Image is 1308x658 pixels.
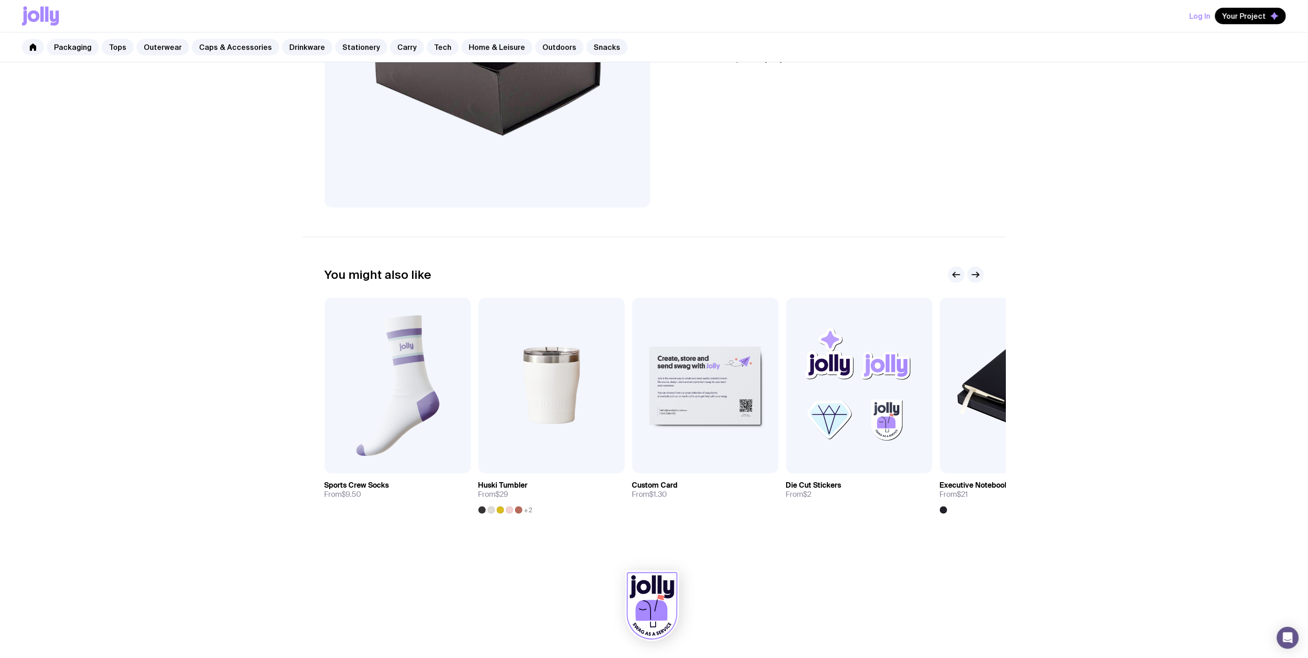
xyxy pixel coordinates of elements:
a: Outerwear [136,39,189,55]
h3: Executive Notebook and Pen Set [940,481,1053,490]
h3: Huski Tumbler [478,481,528,490]
h3: Sports Crew Socks [325,481,389,490]
a: Tops [102,39,134,55]
div: Open Intercom Messenger [1277,627,1299,649]
span: $2 [803,489,812,499]
span: From [325,490,362,499]
a: Custom CardFrom$1.30 [632,473,779,506]
span: From [632,490,668,499]
a: Die Cut StickersFrom$2 [786,473,933,506]
a: Executive Notebook and Pen SetFrom$21 [940,473,1086,514]
h3: Die Cut Stickers [786,481,841,490]
span: Your Project [1222,11,1266,21]
a: Tech [427,39,459,55]
span: $9.50 [342,489,362,499]
a: Huski TumblerFrom$29+2 [478,473,625,514]
a: Snacks [586,39,628,55]
a: Carry [390,39,424,55]
h2: You might also like [325,268,432,282]
a: Caps & Accessories [192,39,279,55]
span: From [940,490,968,499]
button: Your Project [1215,8,1286,24]
span: $29 [496,489,509,499]
a: Sports Crew SocksFrom$9.50 [325,473,471,506]
h3: Custom Card [632,481,678,490]
span: From [478,490,509,499]
a: Packaging [47,39,99,55]
a: Drinkware [282,39,332,55]
span: $1.30 [650,489,668,499]
a: Stationery [335,39,387,55]
button: Log In [1189,8,1210,24]
span: $21 [957,489,968,499]
span: From [786,490,812,499]
span: +2 [524,506,533,514]
a: Outdoors [535,39,584,55]
a: Home & Leisure [461,39,532,55]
